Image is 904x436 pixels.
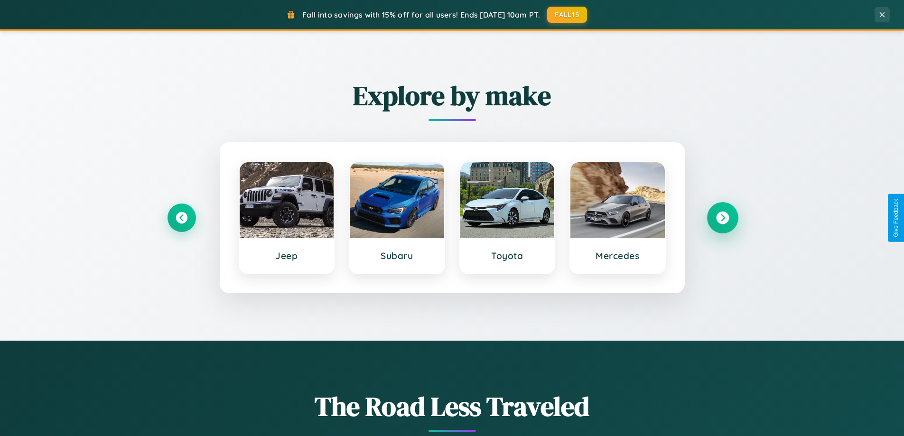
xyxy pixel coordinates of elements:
[168,77,737,114] h2: Explore by make
[547,7,587,23] button: FALL15
[359,250,435,261] h3: Subaru
[249,250,325,261] h3: Jeep
[893,199,899,237] div: Give Feedback
[580,250,655,261] h3: Mercedes
[470,250,545,261] h3: Toyota
[168,388,737,425] h1: The Road Less Traveled
[302,10,540,19] span: Fall into savings with 15% off for all users! Ends [DATE] 10am PT.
